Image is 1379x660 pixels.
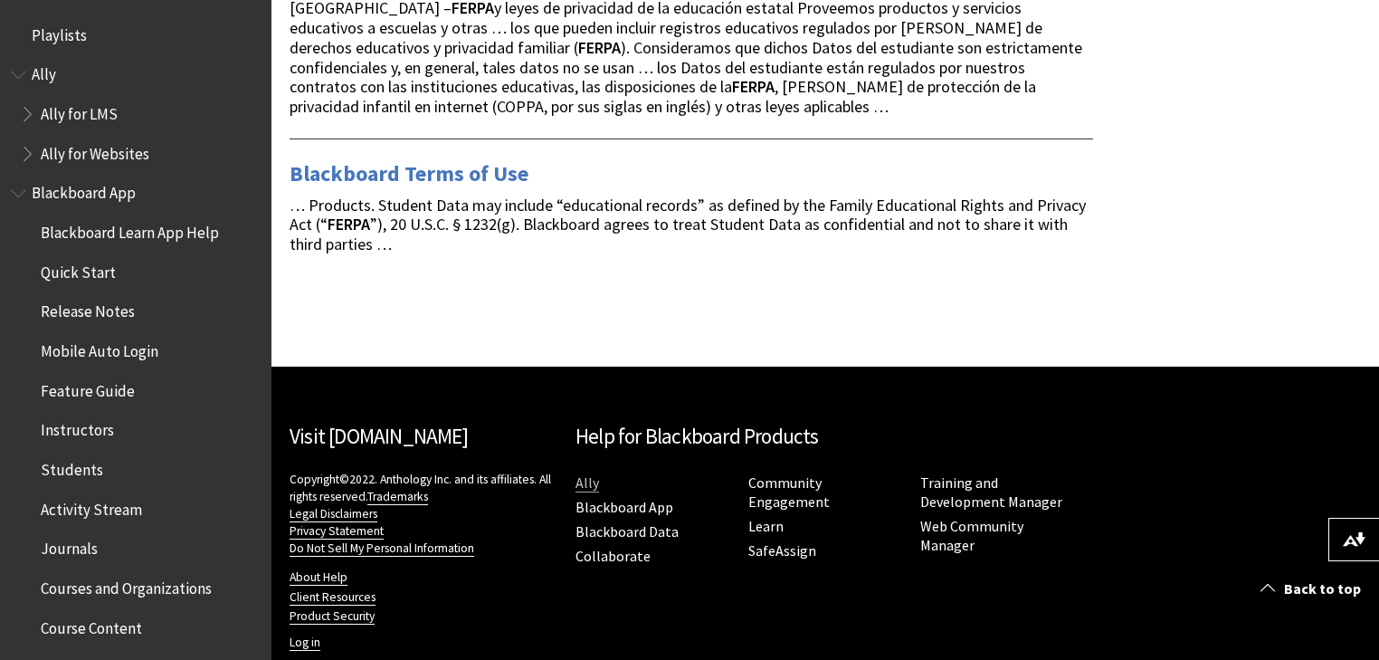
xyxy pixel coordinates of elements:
a: Product Security [290,608,375,625]
a: Training and Development Manager [920,473,1062,512]
strong: FERPA [578,37,621,58]
span: Ally for LMS [41,99,118,123]
a: Visit [DOMAIN_NAME] [290,423,468,449]
span: Blackboard App [32,178,136,203]
span: Blackboard Learn App Help [41,217,219,242]
a: Do Not Sell My Personal Information [290,540,474,557]
span: … Products. Student Data may include “educational records” as defined by the Family Educational R... [290,195,1086,255]
a: Community Engagement [748,473,830,512]
nav: Book outline for Playlists [11,20,261,51]
a: Log in [290,635,320,651]
span: Playlists [32,20,87,44]
p: Copyright©2022. Anthology Inc. and its affiliates. All rights reserved. [290,471,557,557]
strong: FERPA [732,76,775,97]
span: Instructors [41,416,114,440]
a: Privacy Statement [290,523,384,540]
a: Blackboard Terms of Use [290,159,528,188]
span: Activity Stream [41,494,142,519]
a: Blackboard App [575,498,673,517]
span: Quick Start [41,257,116,282]
a: Ally [575,473,599,493]
a: Web Community Manager [920,517,1023,555]
a: Back to top [1247,572,1379,606]
a: Trademarks [367,489,428,505]
strong: FERPA [328,214,370,234]
span: Course Content [41,613,142,637]
a: Collaborate [575,547,651,566]
a: Blackboard Data [575,522,679,541]
span: Ally for Websites [41,139,149,163]
span: Students [41,454,103,479]
nav: Book outline for Anthology Ally Help [11,60,261,169]
span: Courses and Organizations [41,573,212,598]
span: Mobile Auto Login [41,336,158,360]
a: SafeAssign [748,541,816,560]
span: Feature Guide [41,376,135,400]
span: Ally [32,60,56,84]
a: Learn [748,517,784,536]
span: Journals [41,534,98,559]
span: Release Notes [41,297,135,321]
a: About Help [290,569,347,586]
a: Legal Disclaimers [290,506,377,522]
h2: Help for Blackboard Products [575,421,1075,453]
a: Client Resources [290,589,376,606]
